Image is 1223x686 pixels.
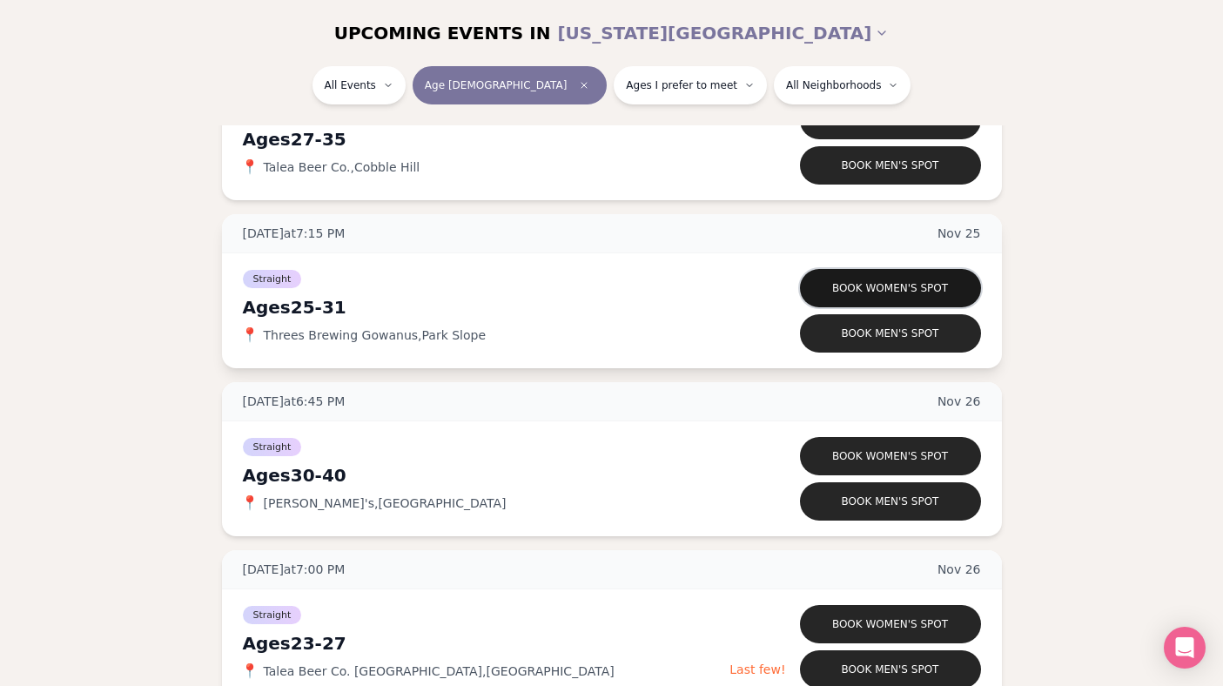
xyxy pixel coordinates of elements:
div: Ages 27-35 [243,127,734,151]
span: 📍 [243,328,257,342]
div: Ages 30-40 [243,463,734,488]
span: [DATE] at 6:45 PM [243,393,346,410]
span: Straight [243,270,302,288]
span: Threes Brewing Gowanus , Park Slope [264,326,487,344]
span: Nov 26 [937,561,981,578]
button: Book men's spot [800,146,981,185]
span: Straight [243,606,302,624]
button: Book women's spot [800,269,981,307]
span: Last few! [729,662,785,676]
span: 📍 [243,160,257,174]
span: 📍 [243,496,257,510]
span: Nov 26 [937,393,981,410]
div: Ages 25-31 [243,295,734,319]
button: Ages I prefer to meet [614,66,767,104]
button: Book women's spot [800,437,981,475]
button: All Neighborhoods [774,66,911,104]
span: UPCOMING EVENTS IN [334,21,551,45]
button: Book men's spot [800,314,981,353]
span: Talea Beer Co. [GEOGRAPHIC_DATA] , [GEOGRAPHIC_DATA] [264,662,615,680]
span: [PERSON_NAME]'s , [GEOGRAPHIC_DATA] [264,494,507,512]
div: Open Intercom Messenger [1164,627,1206,669]
span: Ages I prefer to meet [626,78,737,92]
button: [US_STATE][GEOGRAPHIC_DATA] [557,14,889,52]
span: 📍 [243,664,257,678]
button: Book women's spot [800,605,981,643]
button: Book men's spot [800,482,981,521]
span: Talea Beer Co. , Cobble Hill [264,158,420,176]
span: All Events [325,78,376,92]
button: All Events [312,66,406,104]
div: Ages 23-27 [243,631,730,656]
span: Clear age [574,75,595,96]
span: [DATE] at 7:15 PM [243,225,346,242]
span: Straight [243,438,302,456]
button: Age [DEMOGRAPHIC_DATA]Clear age [413,66,607,104]
span: Age [DEMOGRAPHIC_DATA] [425,78,567,92]
span: Nov 25 [937,225,981,242]
span: [DATE] at 7:00 PM [243,561,346,578]
span: All Neighborhoods [786,78,881,92]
